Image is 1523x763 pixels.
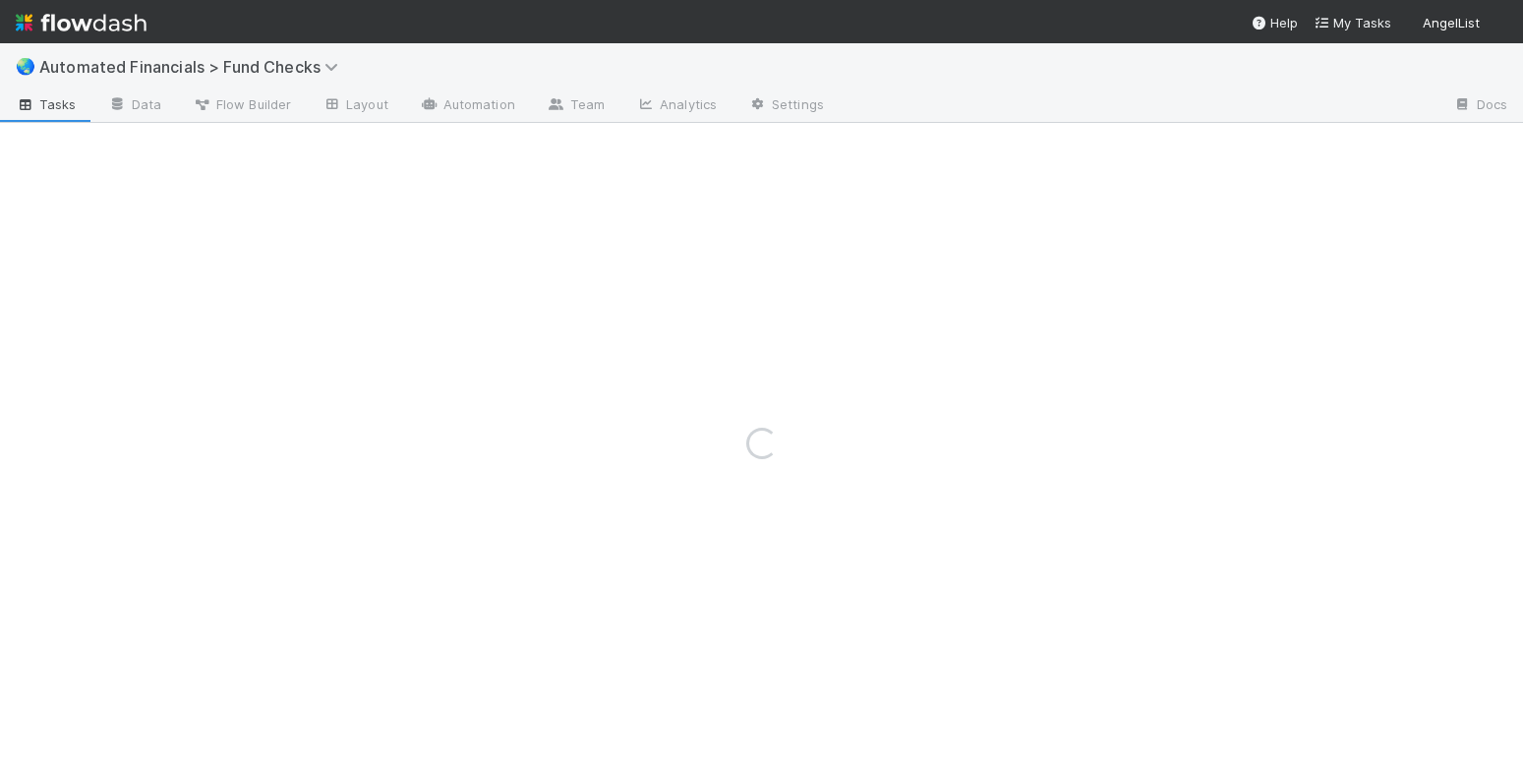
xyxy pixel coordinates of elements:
a: Settings [732,90,840,122]
span: Tasks [16,94,77,114]
a: Analytics [620,90,732,122]
span: Automated Financials > Fund Checks [39,57,348,77]
a: Layout [307,90,404,122]
span: My Tasks [1314,15,1391,30]
a: Data [92,90,177,122]
span: 🌏 [16,58,35,75]
a: Flow Builder [177,90,307,122]
a: My Tasks [1314,13,1391,32]
a: Automation [404,90,531,122]
span: Flow Builder [193,94,291,114]
span: AngelList [1423,15,1480,30]
a: Team [531,90,620,122]
img: avatar_1d14498f-6309-4f08-8780-588779e5ce37.png [1488,14,1507,33]
img: logo-inverted-e16ddd16eac7371096b0.svg [16,6,146,39]
div: Help [1251,13,1298,32]
a: Docs [1437,90,1523,122]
